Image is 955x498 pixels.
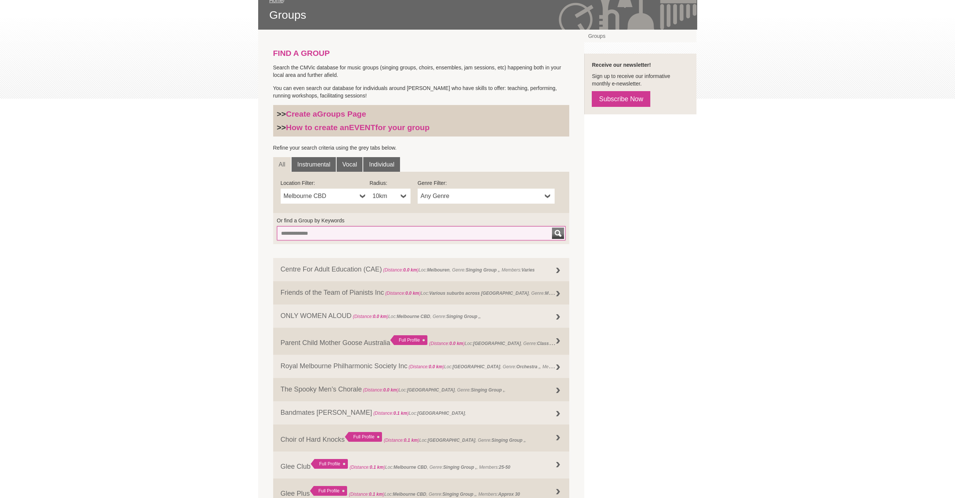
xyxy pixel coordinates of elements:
strong: 0.0 km [429,364,443,369]
strong: [GEOGRAPHIC_DATA] [453,364,500,369]
strong: 0.1 km [370,465,384,470]
a: Bandmates [PERSON_NAME] (Distance:0.1 km)Loc:[GEOGRAPHIC_DATA], [273,401,570,424]
strong: Singing Group , [492,438,525,443]
div: Full Profile [345,432,382,442]
strong: Singing Group , [446,314,480,319]
p: Refine your search criteria using the grey tabs below. [273,144,570,151]
span: (Distance: ) [373,411,409,416]
span: Loc: , [372,411,466,416]
p: Sign up to receive our informative monthly e-newsletter. [592,72,689,87]
span: Loc: , Genre: , [429,339,576,346]
span: Loc: , Genre: , Members: [349,492,520,497]
span: (Distance: ) [383,267,419,273]
span: (Distance: ) [353,314,388,319]
a: Parent Child Mother Goose Australia Full Profile (Distance:0.0 km)Loc:[GEOGRAPHIC_DATA], Genre:Cl... [273,328,570,355]
strong: EVENT [349,123,375,132]
strong: 0.0 km [403,267,417,273]
a: Groups [584,30,696,42]
a: The Spooky Men’s Chorale (Distance:0.0 km)Loc:[GEOGRAPHIC_DATA], Genre:Singing Group ,, [273,378,570,401]
a: Vocal [337,157,362,172]
strong: Singing Group , [442,492,476,497]
strong: 0.1 km [404,438,418,443]
div: Full Profile [311,459,348,469]
span: (Distance: ) [384,438,420,443]
strong: Class Workshop , [537,339,575,346]
label: Radius: [370,179,411,187]
strong: Singing Group , [443,465,477,470]
span: (Distance: ) [350,465,385,470]
strong: 0.1 km [393,411,407,416]
a: Melbourne CBD [281,189,370,204]
h3: >> [277,109,566,119]
span: Loc: , Genre: , [384,438,526,443]
a: ONLY WOMEN ALOUD (Distance:0.0 km)Loc:Melbourne CBD, Genre:Singing Group ,, [273,304,570,328]
a: Royal Melbourne Philharmonic Society Inc (Distance:0.0 km)Loc:[GEOGRAPHIC_DATA], Genre:Orchestra ... [273,355,570,378]
a: Instrumental [292,157,336,172]
strong: 25-50 [499,465,510,470]
span: Loc: , Genre: , Members: [350,465,510,470]
span: Loc: , Genre: , [362,387,505,393]
strong: Music Session (regular) , [545,289,598,296]
strong: Melbourne CBD [393,492,426,497]
span: Loc: , Genre: , Members: [382,267,535,273]
a: Centre For Adult Education (CAE) (Distance:0.0 km)Loc:Melbouren, Genre:Singing Group ,, Members:V... [273,258,570,281]
strong: 160 [562,364,570,369]
strong: Melbourne CBD [394,465,427,470]
span: (Distance: ) [349,492,385,497]
h3: >> [277,123,566,132]
p: Search the CMVic database for music groups (singing groups, choirs, ensembles, jam sessions, etc)... [273,64,570,79]
label: Location Filter: [281,179,370,187]
p: You can even search our database for individuals around [PERSON_NAME] who have skills to offer: t... [273,84,570,99]
span: (Distance: ) [385,291,421,296]
label: Or find a Group by Keywords [277,217,566,224]
span: (Distance: ) [409,364,444,369]
strong: 0.1 km [369,492,383,497]
span: (Distance: ) [429,341,465,346]
div: Full Profile [390,335,427,345]
strong: 0.0 km [383,387,397,393]
span: Loc: , Genre: , [384,289,599,296]
span: (Distance: ) [363,387,399,393]
strong: Orchestra , [516,364,540,369]
a: Create aGroups Page [286,109,366,118]
a: Friends of the Team of Pianists Inc (Distance:0.0 km)Loc:Various suburbs across [GEOGRAPHIC_DATA]... [273,281,570,304]
a: Any Genre [418,189,555,204]
a: Glee Club Full Profile (Distance:0.1 km)Loc:Melbourne CBD, Genre:Singing Group ,, Members:25-50 [273,451,570,478]
span: Loc: , Genre: , [352,314,481,319]
strong: [GEOGRAPHIC_DATA] [428,438,475,443]
a: How to create anEVENTfor your group [286,123,430,132]
a: 10km [370,189,411,204]
strong: Various suburbs across [GEOGRAPHIC_DATA] [429,291,529,296]
label: Genre Filter: [418,179,555,187]
strong: [GEOGRAPHIC_DATA] [473,341,521,346]
span: Groups [269,8,686,22]
strong: 0.0 km [373,314,387,319]
strong: Melbouren [427,267,450,273]
span: Any Genre [421,192,542,201]
strong: Receive our newsletter! [592,62,651,68]
strong: Singing Group , [471,387,504,393]
strong: Approx 30 [498,492,520,497]
strong: [GEOGRAPHIC_DATA] [417,411,465,416]
strong: 0.0 km [405,291,419,296]
a: Choir of Hard Knocks Full Profile (Distance:0.1 km)Loc:[GEOGRAPHIC_DATA], Genre:Singing Group ,, [273,424,570,451]
strong: Varies [522,267,535,273]
span: Melbourne CBD [284,192,357,201]
strong: [GEOGRAPHIC_DATA] [407,387,455,393]
strong: Singing Group , [466,267,499,273]
a: Individual [363,157,400,172]
strong: Melbourne CBD [397,314,430,319]
span: Loc: , Genre: , Members: [408,362,570,370]
strong: FIND A GROUP [273,49,330,57]
a: All [273,157,291,172]
span: 10km [373,192,398,201]
strong: Groups Page [317,109,366,118]
div: Full Profile [310,486,347,496]
a: Subscribe Now [592,91,650,107]
strong: 0.0 km [449,341,463,346]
